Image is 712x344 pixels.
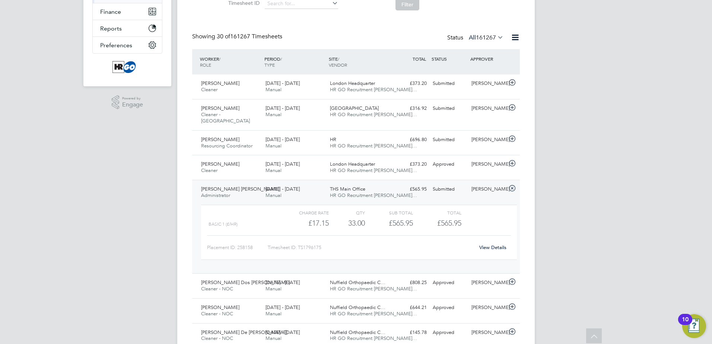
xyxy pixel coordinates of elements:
span: London Headquarter [330,161,375,167]
span: London Headquarter [330,80,375,86]
div: [PERSON_NAME] [468,102,507,115]
span: HR GO Recruitment [PERSON_NAME]… [330,143,417,149]
img: hrgoplc-logo-retina.png [112,61,142,73]
span: HR GO Recruitment [PERSON_NAME]… [330,335,417,341]
a: Powered byEngage [112,95,143,109]
div: Placement ID: 258158 [207,242,268,254]
span: [PERSON_NAME] De [PERSON_NAME] [201,329,287,335]
span: Finance [100,8,121,15]
span: 161267 Timesheets [217,33,282,40]
span: HR GO Recruitment [PERSON_NAME]… [330,310,417,317]
div: [PERSON_NAME] [468,77,507,90]
span: Manual [266,143,282,149]
span: Nuffield Orthopaedic C… [330,279,385,286]
button: Finance [93,3,162,20]
div: Total [413,208,461,217]
div: [PERSON_NAME] [468,134,507,146]
span: [PERSON_NAME] [201,304,239,310]
div: £644.21 [391,302,430,314]
div: [PERSON_NAME] [468,302,507,314]
div: [PERSON_NAME] [468,183,507,195]
div: Approved [430,327,468,339]
button: Open Resource Center, 10 new notifications [682,314,706,338]
span: [PERSON_NAME] [201,161,239,167]
div: Approved [430,158,468,171]
span: Engage [122,102,143,108]
span: [DATE] - [DATE] [266,304,300,310]
div: £808.25 [391,277,430,289]
div: £316.92 [391,102,430,115]
div: [PERSON_NAME] [468,327,507,339]
label: All [469,34,503,41]
div: £17.15 [281,217,329,229]
div: Approved [430,277,468,289]
span: Cleaner [201,86,217,93]
span: Cleaner - [GEOGRAPHIC_DATA] [201,111,250,124]
span: [PERSON_NAME] [201,136,239,143]
span: Cleaner [201,167,217,173]
div: Submitted [430,77,468,90]
span: VENDOR [329,62,347,68]
span: Nuffield Orthopaedic C… [330,329,385,335]
span: Administrator [201,192,230,198]
span: HR GO Recruitment [PERSON_NAME]… [330,111,417,118]
span: THS Main Office [330,186,365,192]
div: Showing [192,33,284,41]
div: [PERSON_NAME] [468,277,507,289]
div: Submitted [430,183,468,195]
div: £696.80 [391,134,430,146]
span: Cleaner - NOC [201,286,233,292]
span: HR GO Recruitment [PERSON_NAME]… [330,286,417,292]
button: Reports [93,20,162,36]
div: QTY [329,208,365,217]
span: [PERSON_NAME] Dos [PERSON_NAME] [201,279,290,286]
div: 33.00 [329,217,365,229]
span: [DATE] - [DATE] [266,329,300,335]
span: [DATE] - [DATE] [266,161,300,167]
div: £373.20 [391,158,430,171]
span: HR GO Recruitment [PERSON_NAME]… [330,86,417,93]
span: Manual [266,86,282,93]
span: Reports [100,25,122,32]
span: [DATE] - [DATE] [266,80,300,86]
span: 161267 [476,34,496,41]
a: View Details [479,244,506,251]
div: STATUS [430,52,468,66]
div: Timesheet ID: TS1796175 [268,242,474,254]
span: Powered by [122,95,143,102]
span: [DATE] - [DATE] [266,105,300,111]
span: Manual [266,310,282,317]
div: [PERSON_NAME] [468,158,507,171]
span: ROLE [200,62,211,68]
span: Manual [266,167,282,173]
button: Preferences [93,37,162,53]
div: PERIOD [263,52,327,71]
span: [DATE] - [DATE] [266,136,300,143]
span: HR [330,136,336,143]
div: WORKER [198,52,263,71]
div: £373.20 [391,77,430,90]
span: HR GO Recruitment [PERSON_NAME]… [330,192,417,198]
span: HR GO Recruitment [PERSON_NAME]… [330,167,417,173]
span: TOTAL [413,56,426,62]
span: Manual [266,192,282,198]
span: 30 of [217,33,230,40]
div: 10 [682,319,689,329]
span: £565.95 [437,219,461,227]
span: / [338,56,339,62]
div: Status [447,33,505,43]
span: / [280,56,282,62]
span: Basic 1 (£/HR) [209,222,238,227]
span: Cleaner - NOC [201,335,233,341]
span: Cleaner - NOC [201,310,233,317]
div: Submitted [430,134,468,146]
div: SITE [327,52,391,71]
div: £565.95 [365,217,413,229]
span: Preferences [100,42,132,49]
span: [DATE] - [DATE] [266,279,300,286]
div: Charge rate [281,208,329,217]
div: Sub Total [365,208,413,217]
span: Manual [266,286,282,292]
span: Manual [266,111,282,118]
div: £145.78 [391,327,430,339]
